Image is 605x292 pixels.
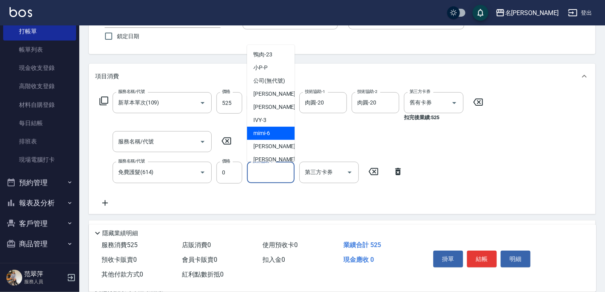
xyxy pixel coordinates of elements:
[3,132,76,151] a: 排班表
[467,251,497,267] button: 結帳
[253,155,303,164] span: [PERSON_NAME] -10
[305,89,325,95] label: 技術協助-1
[253,129,270,137] span: mimi -6
[253,103,300,111] span: [PERSON_NAME] -1
[263,241,298,249] span: 使用預收卡 0
[253,142,300,151] span: [PERSON_NAME] -8
[473,5,488,21] button: save
[565,6,595,20] button: 登出
[3,77,76,95] a: 高階收支登錄
[3,22,76,41] a: 打帳單
[253,90,300,98] span: [PERSON_NAME] -0
[118,89,145,95] label: 服務名稱/代號
[182,271,224,278] span: 紅利點數折抵 0
[89,220,595,240] div: 店販銷售
[6,270,22,286] img: Person
[410,89,430,95] label: 第三方卡券
[3,59,76,77] a: 現金收支登錄
[95,72,119,81] p: 項目消費
[253,64,268,72] span: 小P -P
[343,166,356,179] button: Open
[101,271,143,278] span: 其他付款方式 0
[3,41,76,59] a: 帳單列表
[253,116,266,124] span: IVY -3
[492,5,562,21] button: 名[PERSON_NAME]
[448,97,461,109] button: Open
[89,64,595,89] div: 項目消費
[101,241,138,249] span: 服務消費 525
[505,8,559,18] div: 名[PERSON_NAME]
[253,77,285,85] span: 公司 (無代號)
[117,32,139,41] span: 鎖定日期
[24,278,65,285] p: 服務人員
[118,158,145,164] label: 服務名稱/代號
[3,96,76,114] a: 材料自購登錄
[433,251,463,267] button: 掛單
[102,229,138,238] p: 隱藏業績明細
[343,241,381,249] span: 業績合計 525
[24,270,65,278] h5: 范翠萍
[222,158,230,164] label: 價格
[182,241,211,249] span: 店販消費 0
[263,256,285,263] span: 扣入金 0
[501,251,530,267] button: 明細
[3,213,76,234] button: 客戶管理
[3,151,76,169] a: 現場電腦打卡
[404,113,468,122] p: 扣完後業績: 525
[343,256,374,263] span: 現金應收 0
[357,89,377,95] label: 技術協助-2
[3,114,76,132] a: 每日結帳
[196,97,209,109] button: Open
[101,256,137,263] span: 預收卡販賣 0
[253,50,272,59] span: 鴨肉 -23
[10,7,32,17] img: Logo
[3,172,76,193] button: 預約管理
[222,89,230,95] label: 價格
[3,193,76,213] button: 報表及分析
[196,166,209,179] button: Open
[182,256,217,263] span: 會員卡販賣 0
[196,135,209,148] button: Open
[3,234,76,254] button: 商品管理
